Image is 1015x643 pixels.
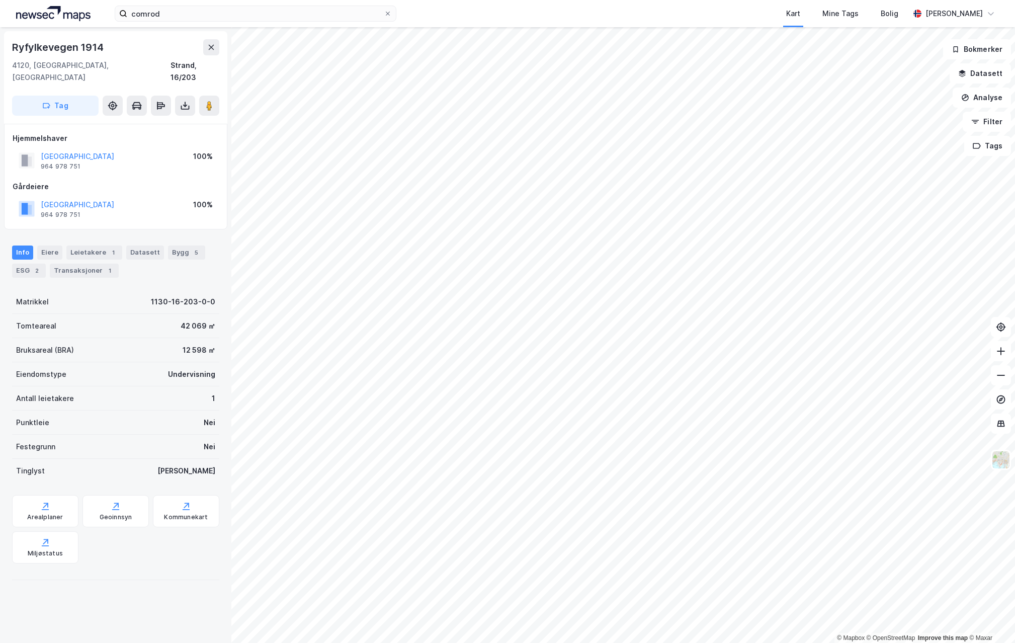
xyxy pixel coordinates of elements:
[50,264,119,278] div: Transaksjoner
[127,6,384,21] input: Søk på adresse, matrikkel, gårdeiere, leietakere eller personer
[16,441,55,453] div: Festegrunn
[13,132,219,144] div: Hjemmelshaver
[881,8,898,20] div: Bolig
[66,246,122,260] div: Leietakere
[41,211,80,219] div: 964 978 751
[157,465,215,477] div: [PERSON_NAME]
[12,59,171,84] div: 4120, [GEOGRAPHIC_DATA], [GEOGRAPHIC_DATA]
[37,246,62,260] div: Eiere
[181,320,215,332] div: 42 069 ㎡
[191,248,201,258] div: 5
[837,634,865,641] a: Mapbox
[32,266,42,276] div: 2
[943,39,1011,59] button: Bokmerker
[12,246,33,260] div: Info
[12,264,46,278] div: ESG
[108,248,118,258] div: 1
[193,199,213,211] div: 100%
[168,246,205,260] div: Bygg
[126,246,164,260] div: Datasett
[41,163,80,171] div: 964 978 751
[786,8,800,20] div: Kart
[212,392,215,405] div: 1
[204,417,215,429] div: Nei
[963,112,1011,132] button: Filter
[12,39,106,55] div: Ryfylkevegen 1914
[991,450,1010,469] img: Z
[16,320,56,332] div: Tomteareal
[12,96,99,116] button: Tag
[204,441,215,453] div: Nei
[16,392,74,405] div: Antall leietakere
[28,549,63,557] div: Miljøstatus
[16,296,49,308] div: Matrikkel
[27,513,63,521] div: Arealplaner
[964,136,1011,156] button: Tags
[16,6,91,21] img: logo.a4113a55bc3d86da70a041830d287a7e.svg
[168,368,215,380] div: Undervisning
[16,465,45,477] div: Tinglyst
[100,513,132,521] div: Geoinnsyn
[953,88,1011,108] button: Analyse
[16,417,49,429] div: Punktleie
[822,8,859,20] div: Mine Tags
[193,150,213,163] div: 100%
[16,344,74,356] div: Bruksareal (BRA)
[171,59,219,84] div: Strand, 16/203
[151,296,215,308] div: 1130-16-203-0-0
[16,368,66,380] div: Eiendomstype
[925,8,983,20] div: [PERSON_NAME]
[105,266,115,276] div: 1
[13,181,219,193] div: Gårdeiere
[965,595,1015,643] iframe: Chat Widget
[918,634,968,641] a: Improve this map
[183,344,215,356] div: 12 598 ㎡
[867,634,915,641] a: OpenStreetMap
[164,513,208,521] div: Kommunekart
[950,63,1011,84] button: Datasett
